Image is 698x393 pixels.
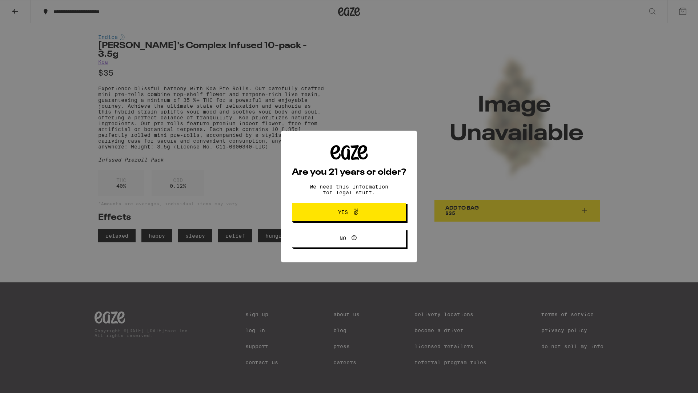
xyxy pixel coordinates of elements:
[340,236,346,241] span: No
[338,210,348,215] span: Yes
[292,203,406,222] button: Yes
[292,229,406,248] button: No
[304,184,394,195] p: We need this information for legal stuff.
[292,168,406,177] h2: Are you 21 years or older?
